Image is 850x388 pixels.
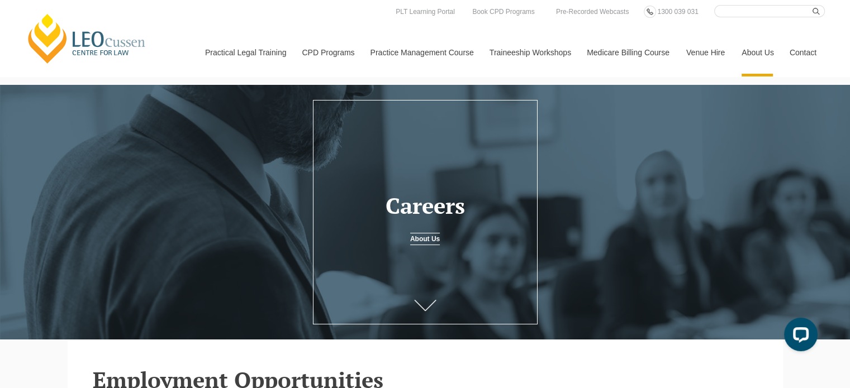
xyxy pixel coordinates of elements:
a: [PERSON_NAME] Centre for Law [25,12,149,65]
a: Contact [781,28,825,76]
a: About Us [733,28,781,76]
a: Traineeship Workshops [481,28,578,76]
a: About Us [410,233,440,245]
a: Medicare Billing Course [578,28,678,76]
iframe: LiveChat chat widget [775,313,822,360]
span: 1300 039 031 [657,8,698,16]
a: Practical Legal Training [197,28,294,76]
a: Pre-Recorded Webcasts [553,6,632,18]
a: Practice Management Course [362,28,481,76]
a: CPD Programs [293,28,362,76]
a: Venue Hire [678,28,733,76]
a: PLT Learning Portal [393,6,458,18]
h1: Careers [323,193,527,218]
a: 1300 039 031 [654,6,701,18]
a: Book CPD Programs [469,6,537,18]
